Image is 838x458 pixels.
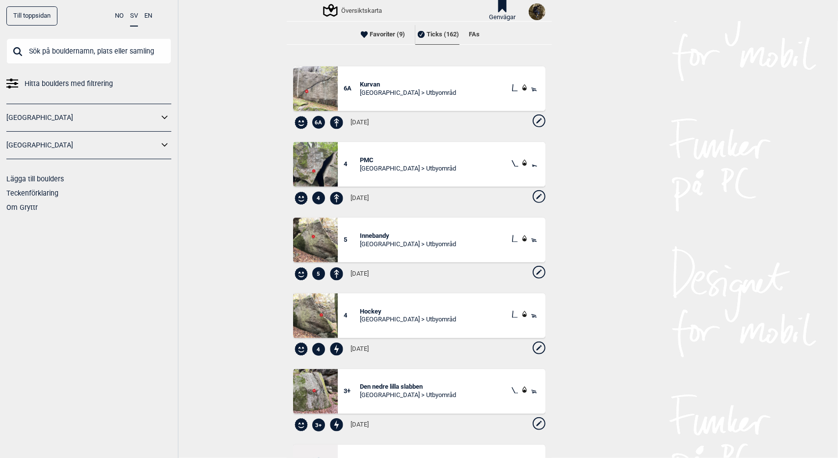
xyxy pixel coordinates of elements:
[312,192,325,204] span: 4
[130,6,138,27] button: SV
[6,6,57,26] a: Till toppsidan
[351,194,369,202] span: [DATE]
[344,232,545,249] a: 5Innebandy[GEOGRAPHIC_DATA] > Utbyområd
[6,77,171,91] a: Hitta boulders med filtrering
[293,369,338,414] img: Den nedre lilla slabben
[344,308,545,324] a: 4Hockey[GEOGRAPHIC_DATA] > Utbyområd
[360,383,456,391] span: Den nedre lilla slabben
[360,308,456,316] span: Hockey
[344,156,545,173] a: 4PMC[GEOGRAPHIC_DATA] > Utbyområd
[344,387,360,396] span: 3+
[344,160,360,169] span: 4
[360,232,456,240] span: Innebandy
[344,383,545,400] a: 3+Den nedre lilla slabben[GEOGRAPHIC_DATA] > Utbyområd
[6,175,64,183] a: Lägga till boulders
[6,189,58,197] a: Teckenförklaring
[312,267,325,280] span: 5
[293,293,338,338] img: Hockey 230414
[351,118,369,127] span: [DATE]
[360,156,456,165] span: PMC
[6,111,159,125] a: [GEOGRAPHIC_DATA]
[351,421,369,429] span: [DATE]
[6,203,38,211] a: Om Gryttr
[469,25,480,44] li: FAs
[351,345,369,353] span: [DATE]
[360,240,456,249] div: [GEOGRAPHIC_DATA] > Utbyområd
[360,81,456,89] span: Kurvan
[529,3,545,20] img: Falling
[358,25,405,44] li: Favoriter (9)
[344,85,360,93] span: 6A
[312,419,325,431] span: 3+
[344,81,545,97] a: 6AKurvan[GEOGRAPHIC_DATA] > Utbyområd
[25,77,113,91] span: Hitta boulders med filtrering
[360,391,456,400] div: [GEOGRAPHIC_DATA] > Utbyområd
[312,343,325,356] span: 4
[360,89,456,97] div: [GEOGRAPHIC_DATA] > Utbyområd
[293,142,338,187] img: PMC
[293,218,338,262] img: Innebandy 230414
[144,6,152,26] button: EN
[293,66,338,111] img: Kurvan 230414
[351,270,369,278] span: [DATE]
[312,116,325,129] span: 6A
[360,315,456,324] div: [GEOGRAPHIC_DATA] > Utbyområd
[115,6,124,26] button: NO
[324,4,382,16] div: Översiktskarta
[360,165,456,173] div: [GEOGRAPHIC_DATA] > Utbyområd
[415,25,460,44] li: Ticks (162)
[6,38,171,64] input: Sök på bouldernamn, plats eller samling
[344,236,360,244] span: 5
[344,312,360,320] span: 4
[6,138,159,152] a: [GEOGRAPHIC_DATA]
